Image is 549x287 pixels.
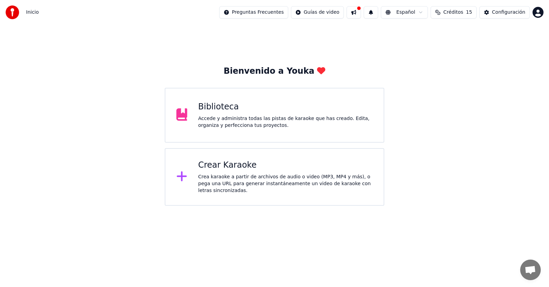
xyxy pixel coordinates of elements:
[198,160,373,171] div: Crear Karaoke
[431,6,477,19] button: Créditos15
[291,6,344,19] button: Guías de video
[26,9,39,16] nav: breadcrumb
[219,6,288,19] button: Preguntas Frecuentes
[466,9,472,16] span: 15
[26,9,39,16] span: Inicio
[5,5,19,19] img: youka
[198,174,373,194] div: Crea karaoke a partir de archivos de audio o video (MP3, MP4 y más), o pega una URL para generar ...
[443,9,463,16] span: Créditos
[520,260,541,280] div: Chat abierto
[492,9,525,16] div: Configuración
[198,115,373,129] div: Accede y administra todas las pistas de karaoke que has creado. Edita, organiza y perfecciona tus...
[479,6,530,19] button: Configuración
[224,66,326,77] div: Bienvenido a Youka
[198,101,373,112] div: Biblioteca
